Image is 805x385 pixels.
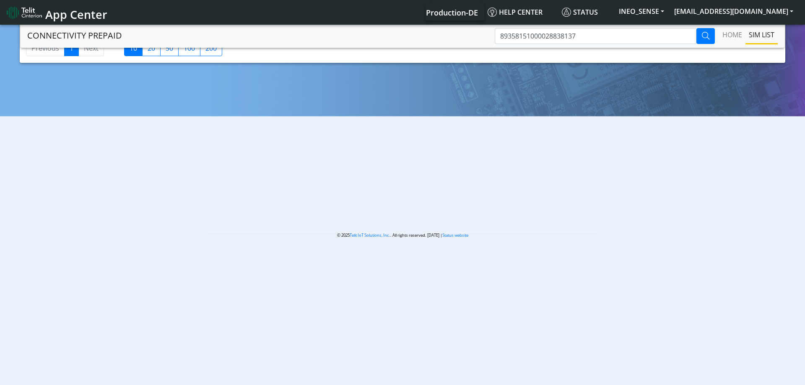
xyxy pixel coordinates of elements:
[488,8,497,17] img: knowledge.svg
[64,40,79,56] a: 1
[562,8,598,17] span: Status
[426,4,478,21] a: Your current platform instance
[124,40,143,56] label: 10
[488,8,543,17] span: Help center
[484,4,558,21] a: Help center
[614,4,669,19] button: INEO_SENSE
[160,40,179,56] label: 50
[562,8,571,17] img: status.svg
[669,4,798,19] button: [EMAIL_ADDRESS][DOMAIN_NAME]
[745,26,778,43] a: SIM LIST
[426,8,478,18] span: Production-DE
[7,3,106,21] a: App Center
[719,26,745,43] a: Home
[350,233,390,238] a: Telit IoT Solutions, Inc.
[178,40,200,56] label: 100
[7,6,42,19] img: logo-telit-cinterion-gw-new.png
[495,28,696,44] input: Type to Search ICCID
[142,40,161,56] label: 20
[27,27,122,44] a: CONNECTIVITY PREPAID
[208,232,597,238] p: © 2025 . All rights reserved. [DATE] |
[45,7,107,22] span: App Center
[200,40,222,56] label: 200
[442,233,468,238] a: Status website
[558,4,614,21] a: Status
